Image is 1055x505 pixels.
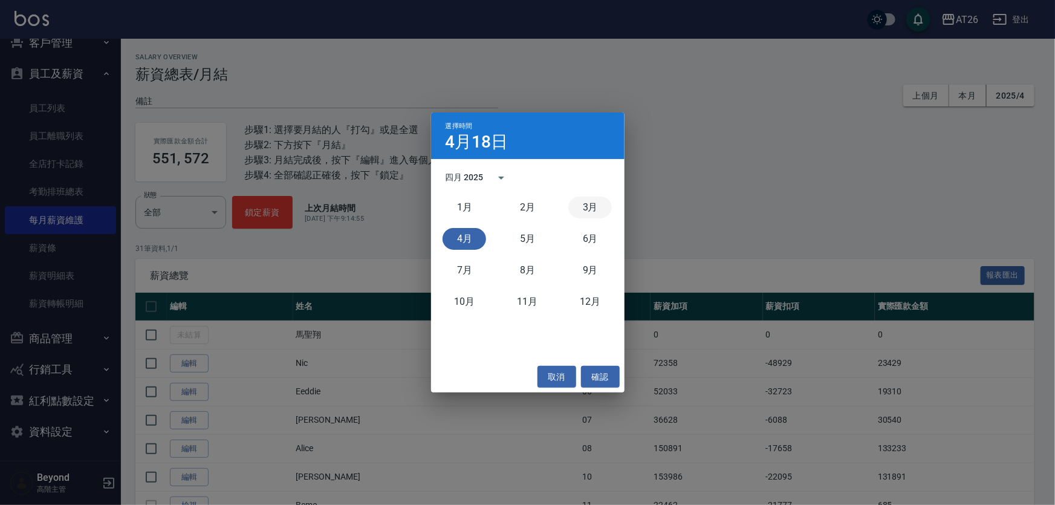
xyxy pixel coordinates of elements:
button: 八月 [505,259,549,281]
button: 一月 [443,197,486,218]
button: 取消 [537,366,576,388]
div: 四月 2025 [446,171,484,184]
h4: 4月18日 [446,135,508,149]
button: calendar view is open, switch to year view [487,163,516,192]
button: 十二月 [568,291,612,313]
button: 九月 [568,259,612,281]
button: 三月 [568,197,612,218]
button: 確認 [581,366,620,388]
button: 十一月 [505,291,549,313]
button: 六月 [568,228,612,250]
button: 五月 [505,228,549,250]
button: 四月 [443,228,486,250]
span: 選擇時間 [446,122,473,130]
button: 二月 [505,197,549,218]
button: 十月 [443,291,486,313]
button: 七月 [443,259,486,281]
